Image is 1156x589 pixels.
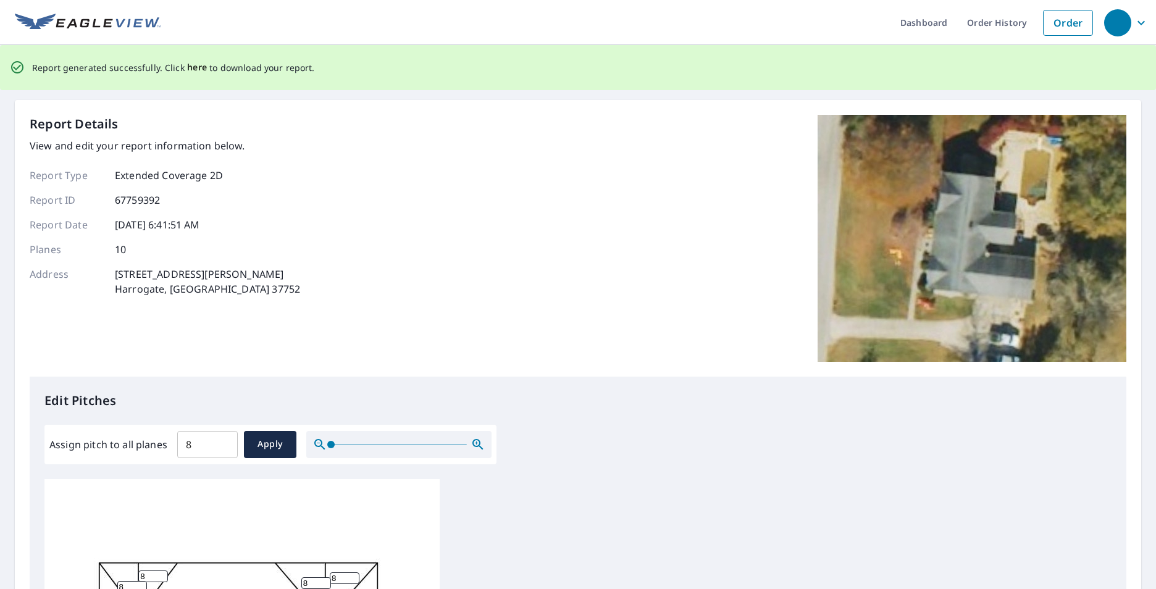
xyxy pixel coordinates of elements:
p: Planes [30,242,104,257]
p: 10 [115,242,126,257]
p: Extended Coverage 2D [115,168,223,183]
span: Apply [254,437,287,452]
p: [STREET_ADDRESS][PERSON_NAME] Harrogate, [GEOGRAPHIC_DATA] 37752 [115,267,300,296]
p: Address [30,267,104,296]
p: View and edit your report information below. [30,138,300,153]
img: Top image [818,115,1126,362]
p: Report Details [30,115,119,133]
label: Assign pitch to all planes [49,437,167,452]
p: [DATE] 6:41:51 AM [115,217,200,232]
p: Report Date [30,217,104,232]
p: Report Type [30,168,104,183]
input: 00.0 [177,427,238,462]
a: Order [1043,10,1093,36]
button: here [187,60,207,75]
p: Report ID [30,193,104,207]
img: EV Logo [15,14,161,32]
p: Report generated successfully. Click to download your report. [32,60,315,75]
button: Apply [244,431,296,458]
p: Edit Pitches [44,391,1112,410]
p: 67759392 [115,193,160,207]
